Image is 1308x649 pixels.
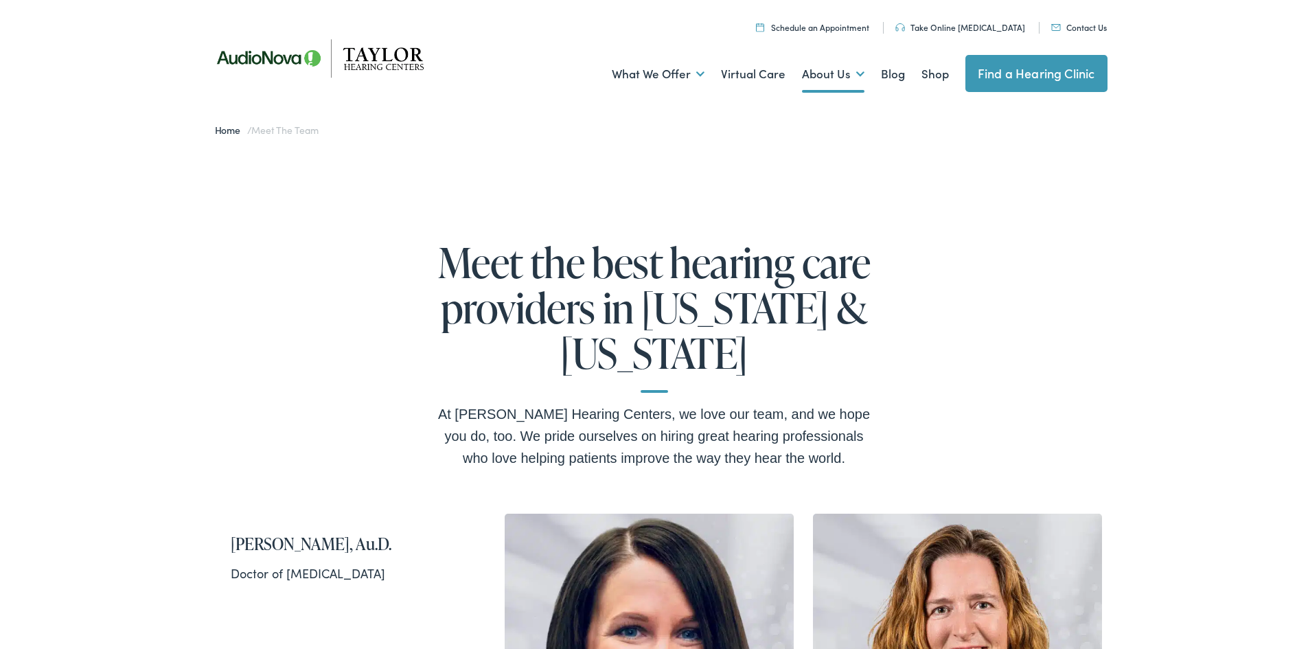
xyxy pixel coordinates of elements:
span: / [215,123,319,137]
a: Take Online [MEDICAL_DATA] [895,21,1025,33]
a: About Us [802,49,864,100]
a: Virtual Care [721,49,785,100]
a: Home [215,123,247,137]
span: Meet the Team [251,123,318,137]
div: Doctor of [MEDICAL_DATA] [231,565,452,582]
h2: [PERSON_NAME], Au.D. [231,534,452,554]
img: utility icon [1051,24,1061,31]
div: At [PERSON_NAME] Hearing Centers, we love our team, and we hope you do, too. We pride ourselves o... [435,403,874,469]
img: utility icon [756,23,764,32]
img: utility icon [895,23,905,32]
h1: Meet the best hearing care providers in [US_STATE] & [US_STATE] [435,240,874,393]
a: Find a Hearing Clinic [965,55,1108,92]
a: Contact Us [1051,21,1107,33]
a: Blog [881,49,905,100]
a: Shop [921,49,949,100]
a: Schedule an Appointment [756,21,869,33]
a: What We Offer [612,49,704,100]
